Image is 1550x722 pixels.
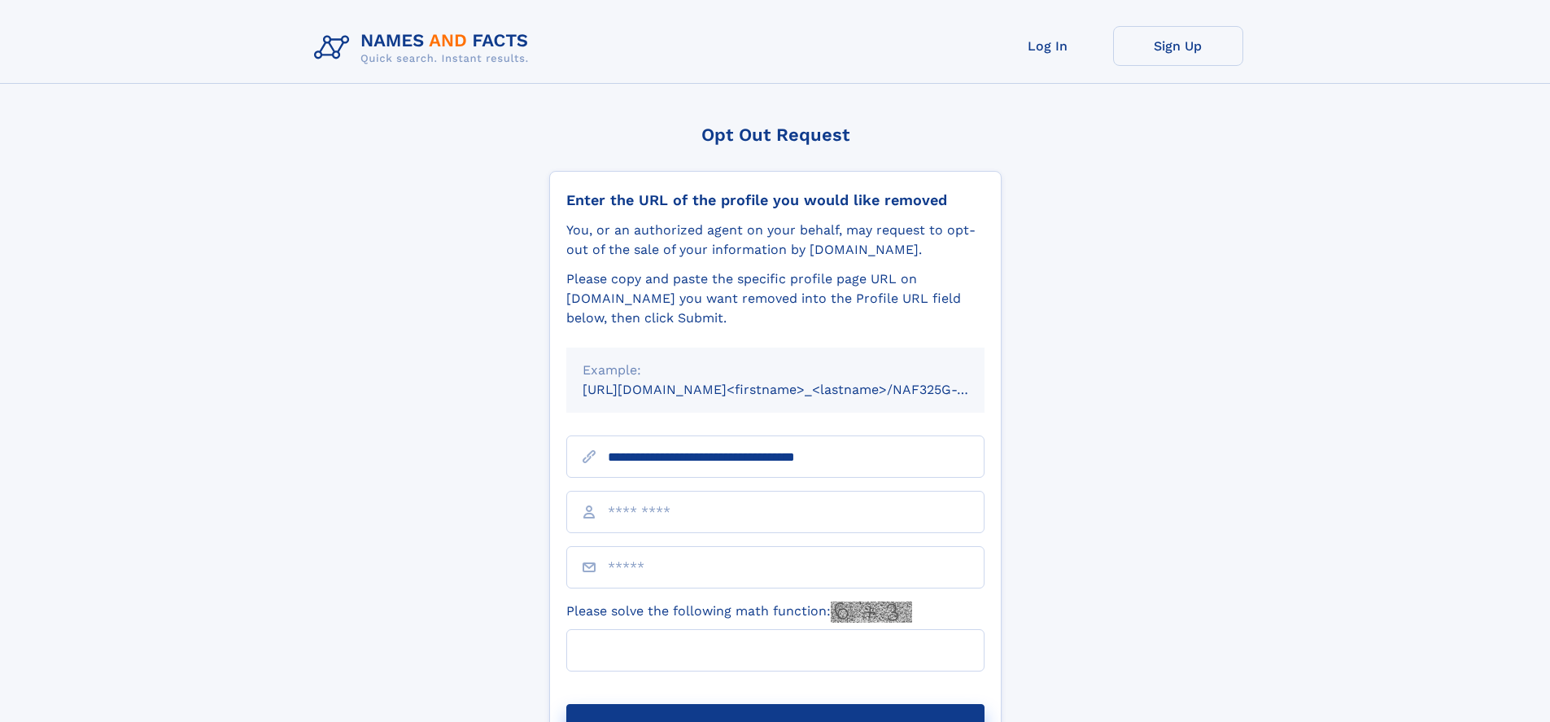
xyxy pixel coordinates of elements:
small: [URL][DOMAIN_NAME]<firstname>_<lastname>/NAF325G-xxxxxxxx [583,382,1015,397]
img: Logo Names and Facts [308,26,542,70]
div: You, or an authorized agent on your behalf, may request to opt-out of the sale of your informatio... [566,221,985,260]
div: Example: [583,361,968,380]
div: Opt Out Request [549,125,1002,145]
a: Sign Up [1113,26,1243,66]
div: Please copy and paste the specific profile page URL on [DOMAIN_NAME] you want removed into the Pr... [566,269,985,328]
div: Enter the URL of the profile you would like removed [566,191,985,209]
label: Please solve the following math function: [566,602,912,623]
a: Log In [983,26,1113,66]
